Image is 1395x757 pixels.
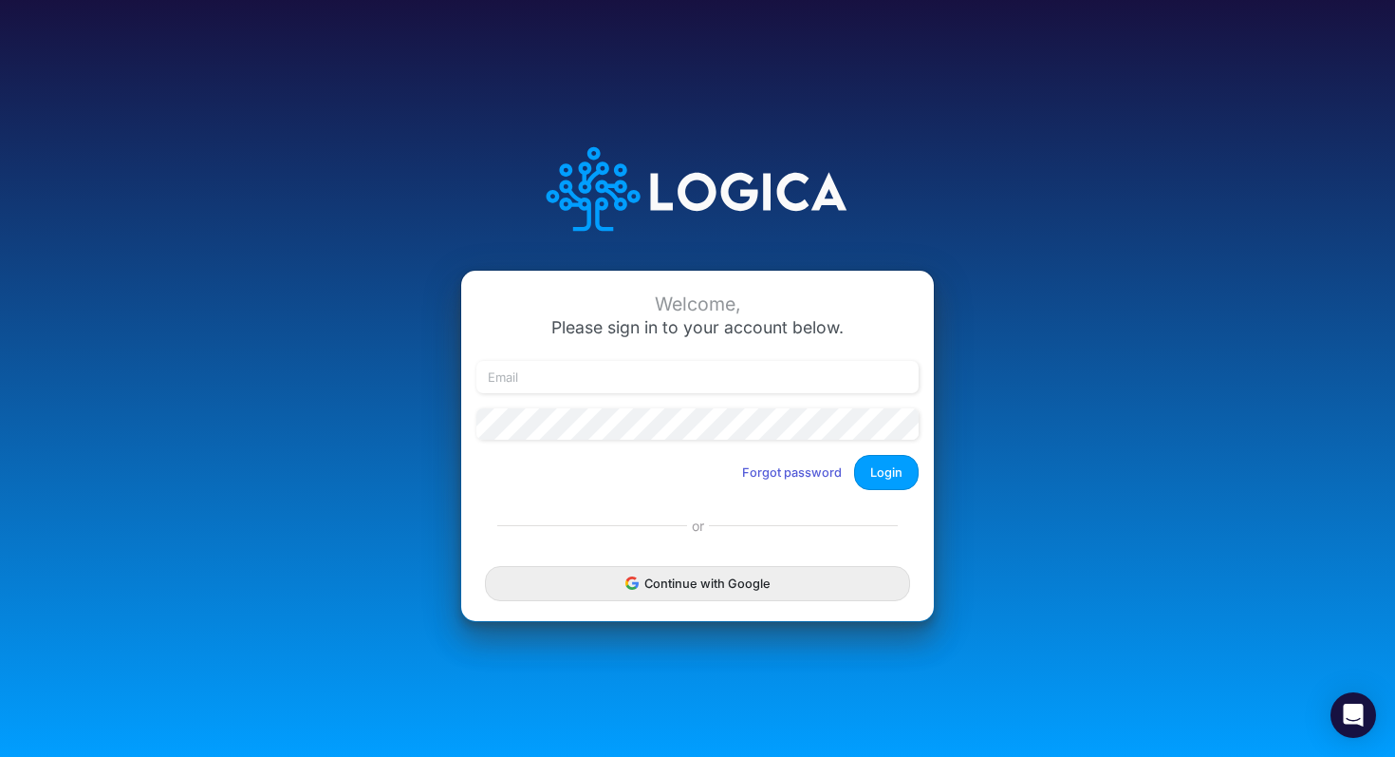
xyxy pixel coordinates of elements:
[476,361,919,393] input: Email
[476,293,919,315] div: Welcome,
[854,455,919,490] button: Login
[551,317,844,337] span: Please sign in to your account below.
[485,566,910,601] button: Continue with Google
[730,457,854,488] button: Forgot password
[1330,692,1376,738] div: Open Intercom Messenger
